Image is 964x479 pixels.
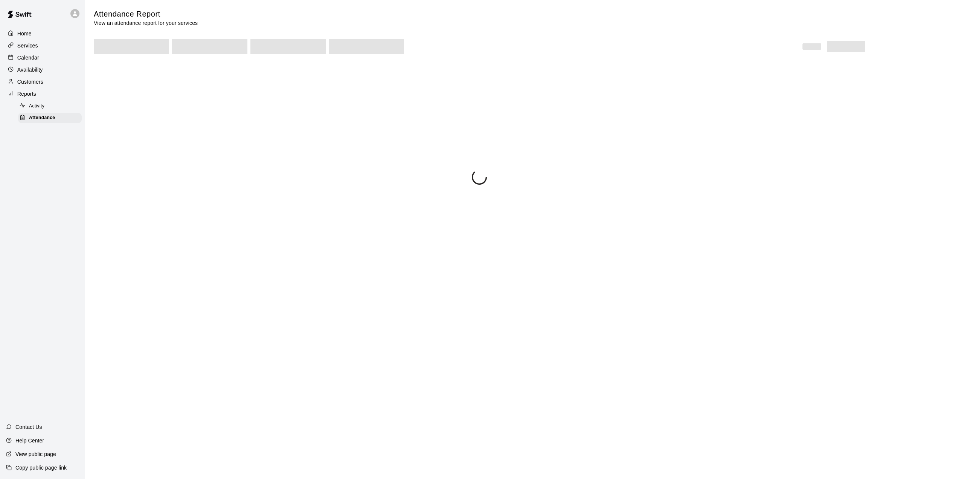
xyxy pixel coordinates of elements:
p: Calendar [17,54,39,61]
p: Copy public page link [15,464,67,471]
a: Reports [6,88,79,99]
p: View an attendance report for your services [94,19,198,27]
a: Services [6,40,79,51]
a: Attendance [18,112,85,124]
a: Activity [18,100,85,112]
a: Availability [6,64,79,75]
a: Home [6,28,79,39]
div: Activity [18,101,82,112]
a: Calendar [6,52,79,63]
p: Services [17,42,38,49]
span: Activity [29,103,44,110]
p: Help Center [15,437,44,444]
p: Reports [17,90,36,98]
a: Customers [6,76,79,87]
div: Attendance [18,113,82,123]
p: Home [17,30,32,37]
p: Availability [17,66,43,73]
p: View public page [15,450,56,458]
h5: Attendance Report [94,9,198,19]
p: Customers [17,78,43,86]
p: Contact Us [15,423,42,431]
span: Attendance [29,114,55,122]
